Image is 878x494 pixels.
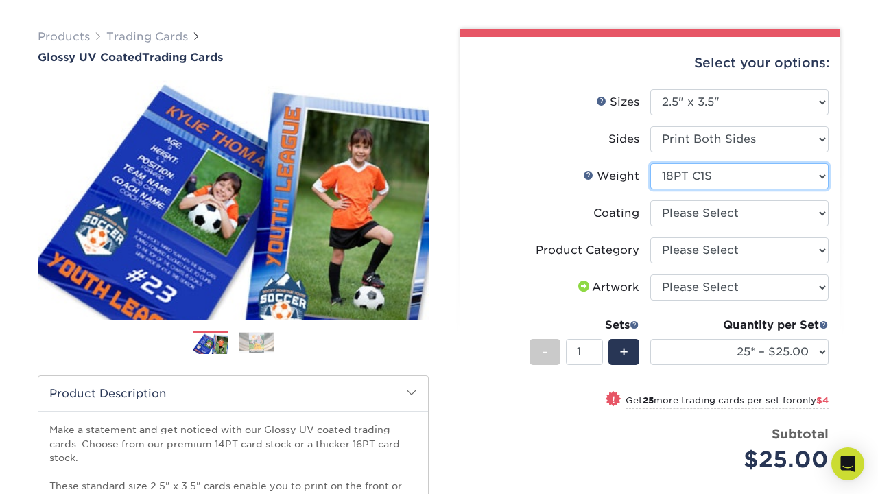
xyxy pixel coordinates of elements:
[38,65,429,336] img: Glossy UV Coated 01
[650,317,829,333] div: Quantity per Set
[643,395,654,405] strong: 25
[471,37,829,89] div: Select your options:
[596,94,639,110] div: Sizes
[619,342,628,362] span: +
[106,30,188,43] a: Trading Cards
[772,426,829,441] strong: Subtotal
[536,242,639,259] div: Product Category
[583,168,639,185] div: Weight
[816,395,829,405] span: $4
[193,332,228,356] img: Trading Cards 01
[608,131,639,148] div: Sides
[612,392,615,407] span: !
[796,395,829,405] span: only
[38,51,429,64] h1: Trading Cards
[38,30,90,43] a: Products
[626,395,829,409] small: Get more trading cards per set for
[530,317,639,333] div: Sets
[831,447,864,480] div: Open Intercom Messenger
[38,51,142,64] span: Glossy UV Coated
[38,376,428,411] h2: Product Description
[576,279,639,296] div: Artwork
[661,443,829,476] div: $25.00
[542,342,548,362] span: -
[593,205,639,222] div: Coating
[239,332,274,353] img: Trading Cards 02
[38,51,429,64] a: Glossy UV CoatedTrading Cards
